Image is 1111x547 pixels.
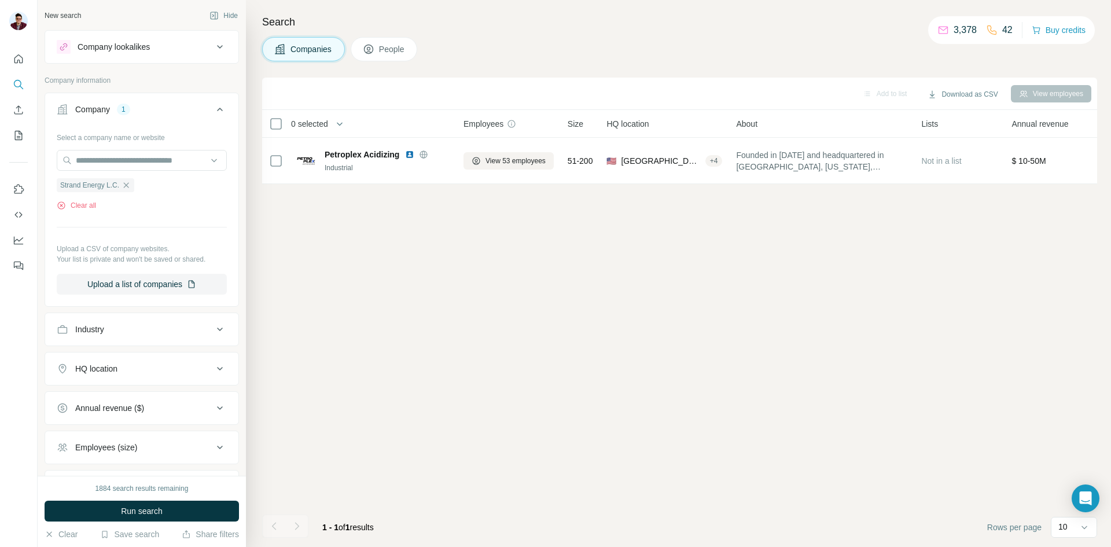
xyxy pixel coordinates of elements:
[57,244,227,254] p: Upload a CSV of company websites.
[1011,156,1046,166] span: $ 10-50M
[463,152,554,170] button: View 53 employees
[568,155,593,167] span: 51-200
[705,156,723,166] div: + 4
[9,74,28,95] button: Search
[322,523,339,532] span: 1 - 1
[45,315,238,343] button: Industry
[9,49,28,69] button: Quick start
[921,118,938,130] span: Lists
[954,23,977,37] p: 3,378
[485,156,546,166] span: View 53 employees
[1032,22,1086,38] button: Buy credits
[45,473,238,501] button: Technologies
[290,43,333,55] span: Companies
[201,7,246,24] button: Hide
[45,96,238,128] button: Company1
[262,14,1097,30] h4: Search
[75,442,137,453] div: Employees (size)
[405,150,414,159] img: LinkedIn logo
[345,523,350,532] span: 1
[57,274,227,295] button: Upload a list of companies
[1058,521,1068,533] p: 10
[463,118,503,130] span: Employees
[57,128,227,143] div: Select a company name or website
[45,394,238,422] button: Annual revenue ($)
[182,528,239,540] button: Share filters
[568,118,583,130] span: Size
[75,324,104,335] div: Industry
[1002,23,1013,37] p: 42
[9,255,28,276] button: Feedback
[339,523,345,532] span: of
[75,402,144,414] div: Annual revenue ($)
[45,10,81,21] div: New search
[9,179,28,200] button: Use Surfe on LinkedIn
[57,200,96,211] button: Clear all
[117,104,130,115] div: 1
[75,104,110,115] div: Company
[45,501,239,522] button: Run search
[9,12,28,30] img: Avatar
[100,528,159,540] button: Save search
[95,483,189,494] div: 1884 search results remaining
[919,86,1006,103] button: Download as CSV
[606,118,649,130] span: HQ location
[45,355,238,383] button: HQ location
[45,75,239,86] p: Company information
[75,363,117,375] div: HQ location
[45,33,238,61] button: Company lookalikes
[78,41,150,53] div: Company lookalikes
[1072,484,1099,512] div: Open Intercom Messenger
[325,149,399,160] span: Petroplex Acidizing
[379,43,406,55] span: People
[621,155,700,167] span: [GEOGRAPHIC_DATA], [US_STATE]
[9,125,28,146] button: My lists
[9,204,28,225] button: Use Surfe API
[9,230,28,251] button: Dashboard
[45,434,238,461] button: Employees (size)
[322,523,374,532] span: results
[1011,118,1068,130] span: Annual revenue
[57,254,227,265] p: Your list is private and won't be saved or shared.
[45,528,78,540] button: Clear
[297,152,315,170] img: Logo of Petroplex Acidizing
[291,118,328,130] span: 0 selected
[9,100,28,120] button: Enrich CSV
[606,155,616,167] span: 🇺🇸
[921,156,961,166] span: Not in a list
[987,522,1042,533] span: Rows per page
[736,149,907,172] span: Founded in [DATE] and headquartered in [GEOGRAPHIC_DATA], [US_STATE], Petroplex is the longest st...
[736,118,757,130] span: About
[121,505,163,517] span: Run search
[325,163,450,173] div: Industrial
[60,180,119,190] span: Strand Energy L.C.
